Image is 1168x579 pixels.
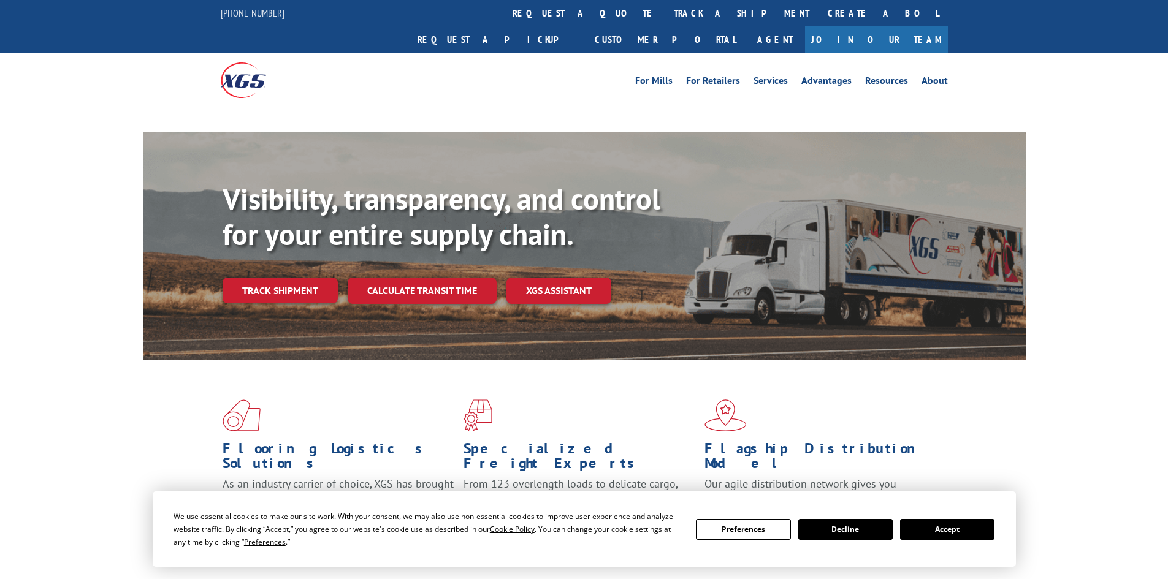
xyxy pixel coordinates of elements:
button: Accept [900,519,994,540]
img: xgs-icon-focused-on-flooring-red [464,399,492,431]
a: Request a pickup [408,26,586,53]
a: For Mills [635,76,673,89]
span: As an industry carrier of choice, XGS has brought innovation and dedication to flooring logistics... [223,477,454,520]
div: We use essential cookies to make our site work. With your consent, we may also use non-essential ... [174,510,681,548]
span: Preferences [244,537,286,547]
h1: Flooring Logistics Solutions [223,441,454,477]
a: About [922,76,948,89]
h1: Flagship Distribution Model [704,441,936,477]
a: Track shipment [223,278,338,303]
a: Calculate transit time [348,278,497,304]
a: For Retailers [686,76,740,89]
div: Cookie Consent Prompt [153,491,1016,567]
button: Decline [798,519,893,540]
a: Agent [745,26,805,53]
img: xgs-icon-flagship-distribution-model-red [704,399,747,431]
span: Cookie Policy [490,524,535,534]
span: Our agile distribution network gives you nationwide inventory management on demand. [704,477,930,505]
a: Services [754,76,788,89]
button: Preferences [696,519,790,540]
img: xgs-icon-total-supply-chain-intelligence-red [223,399,261,431]
b: Visibility, transparency, and control for your entire supply chain. [223,180,660,253]
a: Resources [865,76,908,89]
h1: Specialized Freight Experts [464,441,695,477]
p: From 123 overlength loads to delicate cargo, our experienced staff knows the best way to move you... [464,477,695,531]
a: Advantages [801,76,852,89]
a: [PHONE_NUMBER] [221,7,284,19]
a: Customer Portal [586,26,745,53]
a: Join Our Team [805,26,948,53]
a: XGS ASSISTANT [506,278,611,304]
